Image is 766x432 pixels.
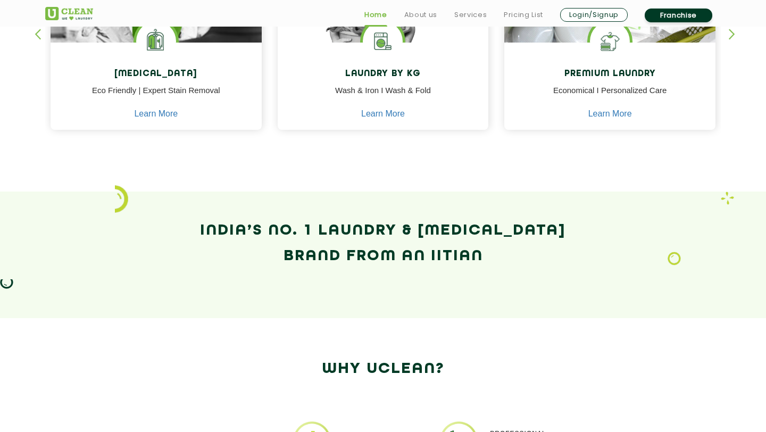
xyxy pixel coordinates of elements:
a: Login/Signup [560,8,628,22]
a: Learn More [588,109,632,119]
h4: Premium Laundry [512,69,707,79]
img: UClean Laundry and Dry Cleaning [45,7,93,20]
p: Wash & Iron I Wash & Fold [286,85,481,109]
img: icon_2.png [115,185,128,213]
h2: India’s No. 1 Laundry & [MEDICAL_DATA] Brand from an IITian [45,218,721,269]
h2: Why Uclean? [45,356,721,382]
a: Franchise [645,9,712,22]
h4: [MEDICAL_DATA] [59,69,254,79]
a: Pricing List [504,9,543,21]
img: Laundry [668,252,681,265]
a: Home [364,9,387,21]
img: Laundry wash and iron [721,192,734,205]
a: Services [454,9,487,21]
p: Eco Friendly | Expert Stain Removal [59,85,254,109]
img: Laundry Services near me [136,21,176,61]
img: Shoes Cleaning [590,21,630,61]
a: About us [404,9,437,21]
img: laundry washing machine [363,21,403,61]
a: Learn More [134,109,178,119]
a: Learn More [361,109,405,119]
p: Economical I Personalized Care [512,85,707,109]
h4: Laundry by Kg [286,69,481,79]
